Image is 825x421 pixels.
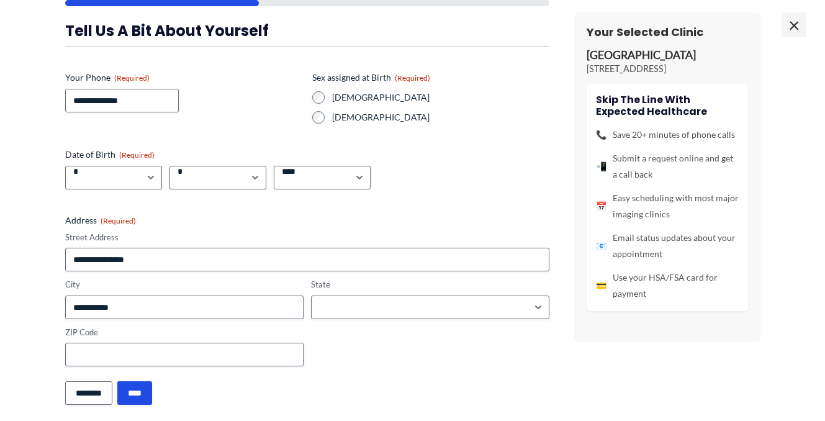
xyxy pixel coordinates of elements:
[119,150,155,160] span: (Required)
[596,230,739,262] li: Email status updates about your appointment
[311,279,549,291] label: State
[65,327,304,338] label: ZIP Code
[332,91,549,104] label: [DEMOGRAPHIC_DATA]
[395,73,430,83] span: (Required)
[596,278,606,294] span: 💳
[596,269,739,302] li: Use your HSA/FSA card for payment
[65,279,304,291] label: City
[596,190,739,222] li: Easy scheduling with most major imaging clinics
[65,214,136,227] legend: Address
[596,127,739,143] li: Save 20+ minutes of phone calls
[596,238,606,254] span: 📧
[587,48,748,63] p: [GEOGRAPHIC_DATA]
[596,150,739,183] li: Submit a request online and get a call back
[332,111,549,124] label: [DEMOGRAPHIC_DATA]
[65,148,155,161] legend: Date of Birth
[596,158,606,174] span: 📲
[596,94,739,117] h4: Skip the line with Expected Healthcare
[65,21,549,40] h3: Tell us a bit about yourself
[114,73,150,83] span: (Required)
[596,127,606,143] span: 📞
[312,71,430,84] legend: Sex assigned at Birth
[596,198,606,214] span: 📅
[782,12,806,37] span: ×
[587,25,748,39] h3: Your Selected Clinic
[101,216,136,225] span: (Required)
[65,71,302,84] label: Your Phone
[65,232,549,243] label: Street Address
[587,63,748,75] p: [STREET_ADDRESS]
